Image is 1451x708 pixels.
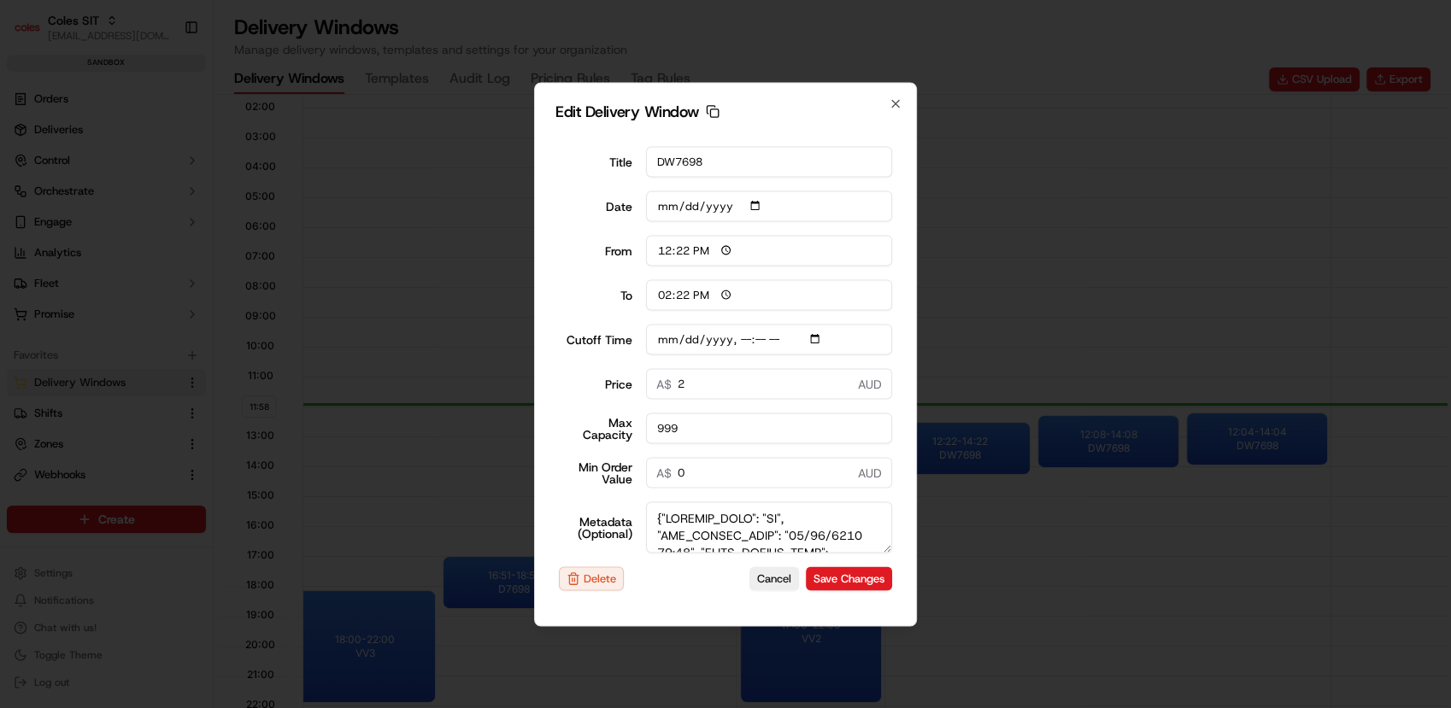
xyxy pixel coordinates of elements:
[120,289,207,302] a: Powered byPylon
[162,248,274,265] span: API Documentation
[559,289,632,301] label: To
[559,460,632,484] label: Min Order Value
[58,163,280,180] div: Start new chat
[138,241,281,272] a: 💻API Documentation
[646,368,893,399] input: 0.00
[646,501,893,553] textarea: {"LOREMIP_DOLO": "SI", "AME_CONSEC_ADIP": "05/96/6210 79:48", "ELITS_DOEIUS_TEMP": "41/09/7875 96...
[559,416,632,440] label: Max Capacity
[749,567,799,591] button: Cancel
[34,248,131,265] span: Knowledge Base
[17,249,31,263] div: 📗
[559,566,624,590] button: Delete
[17,68,311,96] p: Welcome 👋
[806,567,892,591] button: Save Changes
[646,457,893,488] input: 0.00
[17,163,48,194] img: 1736555255976-a54dd68f-1ca7-489b-9aae-adbdc363a1c4
[144,249,158,263] div: 💻
[559,333,632,345] label: Cutoff Time
[10,241,138,272] a: 📗Knowledge Base
[646,146,893,177] input: e.g., Morning Express
[291,168,311,189] button: Start new chat
[559,515,632,539] label: Metadata (Optional)
[559,200,632,212] label: Date
[555,103,896,119] h2: Edit Delivery Window
[58,180,216,194] div: We're available if you need us!
[559,377,632,389] label: Price
[44,110,308,128] input: Got a question? Start typing here...
[17,17,51,51] img: Nash
[559,244,632,256] label: From
[559,155,632,167] label: Title
[170,290,207,302] span: Pylon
